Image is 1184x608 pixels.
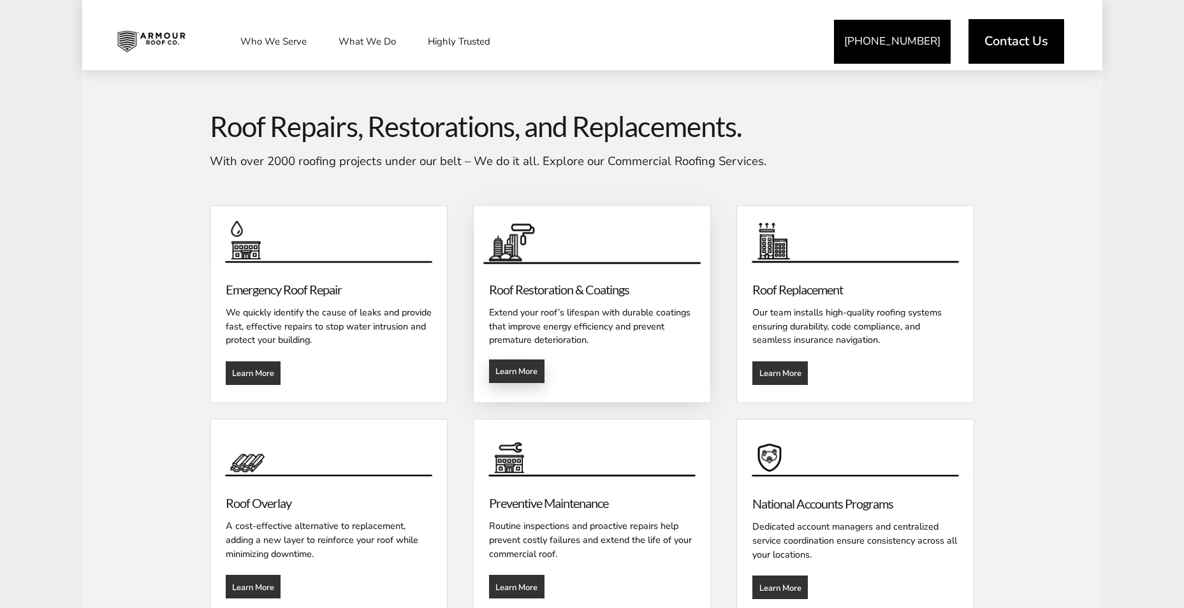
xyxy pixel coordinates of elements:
a: Roof Replacement [752,282,843,297]
span: Contact Us [984,35,1048,48]
img: National Accounts Programs [737,419,974,479]
span: With over 2000 roofing projects under our belt – We do it all. Explore our Commercial Roofing Ser... [210,153,766,170]
a: Learn More [226,361,281,385]
a: Contact Us [968,19,1064,64]
span: Learn More [495,582,537,592]
span: Learn More [759,583,801,593]
div: Dedicated account managers and centralized service coordination ensure consistency across all you... [752,513,958,561]
span: Learn More [495,366,537,376]
a: Learn More [226,575,281,598]
a: Learn More [752,575,808,599]
a: [PHONE_NUMBER] [834,20,951,64]
span: Learn More [232,368,274,378]
a: Learn More [489,359,544,383]
a: Emergency Roof Repair [226,282,342,297]
img: Roof Replacement [737,206,974,264]
a: Learn More [489,575,544,598]
a: Roof Overlay [226,495,291,510]
img: Emergency Roof Repair [210,206,447,264]
div: A cost-effective alternative to replacement, adding a new layer to reinforce your roof while mini... [226,512,432,561]
a: Preventive Maintenance [489,495,608,510]
img: Roof Restoration & Coatings [468,205,717,266]
span: Learn More [232,582,274,592]
a: Roof Restoration & Coatings [489,282,629,297]
img: Preventive Maintenance [474,419,710,478]
a: Who We Serve [228,25,319,57]
img: Industrial and Commercial Roofing Company | Armour Roof Co. [107,25,195,57]
a: Roof Restoration & Coatings [474,206,710,264]
a: What We Do [326,25,409,57]
div: Routine inspections and proactive repairs help prevent costly failures and extend the life of you... [489,512,695,561]
span: Roof Repairs, Restorations, and Replacements. [210,110,975,143]
span: Learn More [759,368,801,378]
a: National Accounts Programs [752,496,893,511]
div: We quickly identify the cause of leaks and provide fast, effective repairs to stop water intrusio... [226,299,432,347]
div: Our team installs high-quality roofing systems ensuring durability, code compliance, and seamless... [752,299,958,347]
a: Highly Trusted [415,25,503,57]
div: Extend your roof’s lifespan with durable coatings that improve energy efficiency and prevent prem... [489,299,695,347]
img: Roof Overlay [210,419,447,478]
a: Learn More [752,361,808,385]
